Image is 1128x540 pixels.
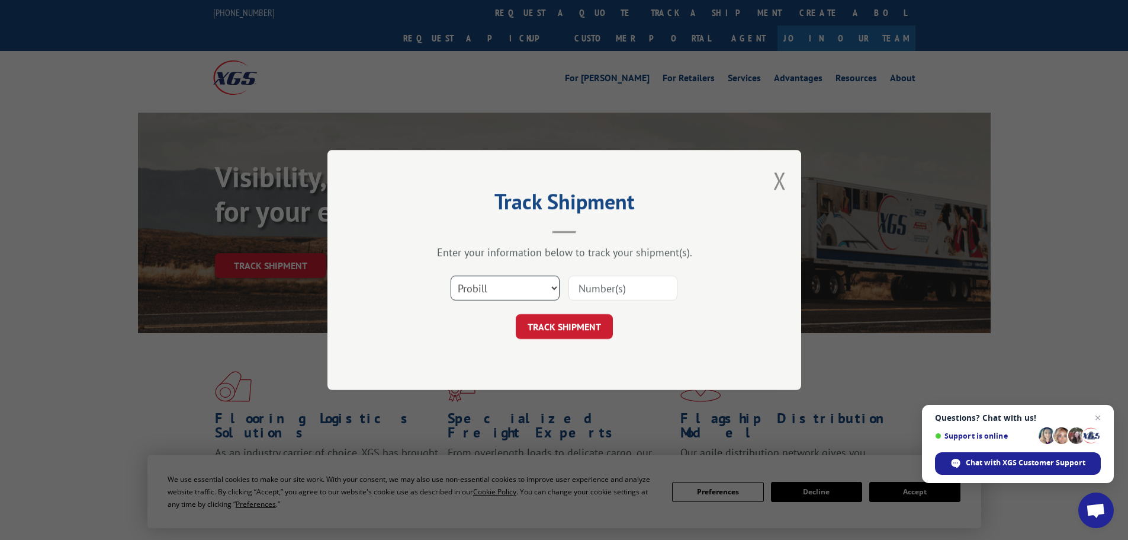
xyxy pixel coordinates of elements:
[387,193,742,216] h2: Track Shipment
[568,276,677,301] input: Number(s)
[516,314,613,339] button: TRACK SHIPMENT
[1078,493,1114,528] div: Open chat
[773,165,786,196] button: Close modal
[935,432,1034,440] span: Support is online
[935,413,1101,423] span: Questions? Chat with us!
[1091,411,1105,425] span: Close chat
[935,452,1101,475] div: Chat with XGS Customer Support
[387,245,742,259] div: Enter your information below to track your shipment(s).
[966,458,1085,468] span: Chat with XGS Customer Support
